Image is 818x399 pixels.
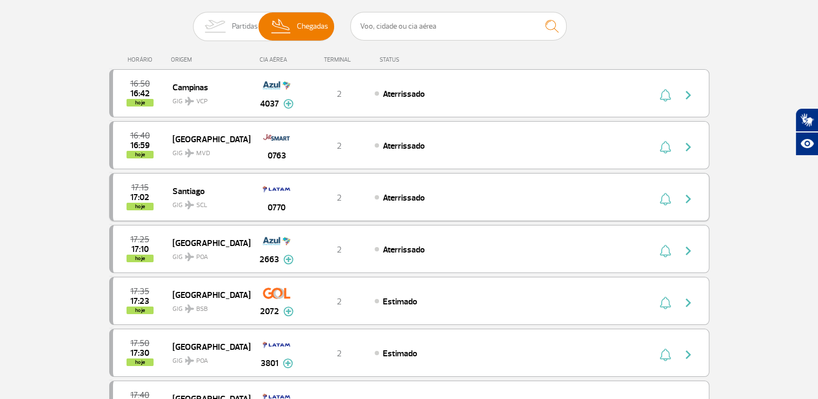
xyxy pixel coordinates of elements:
img: sino-painel-voo.svg [660,192,671,205]
span: 4037 [260,97,279,110]
span: hoje [127,307,154,314]
span: GIG [172,247,242,262]
span: [GEOGRAPHIC_DATA] [172,288,242,302]
span: Aterrissado [383,89,425,99]
span: 0763 [268,149,286,162]
span: hoje [127,151,154,158]
img: sino-painel-voo.svg [660,296,671,309]
span: POA [196,356,208,366]
img: destiny_airplane.svg [185,97,194,105]
img: mais-info-painel-voo.svg [283,358,293,368]
img: mais-info-painel-voo.svg [283,307,294,316]
img: seta-direita-painel-voo.svg [682,89,695,102]
div: CIA AÉREA [250,56,304,63]
span: hoje [127,358,154,366]
span: hoje [127,99,154,107]
span: GIG [172,350,242,366]
span: SCL [196,201,207,210]
div: HORÁRIO [112,56,171,63]
span: 2025-09-29 16:42:11 [130,90,150,97]
span: 2025-09-29 17:35:00 [130,288,149,295]
span: 2025-09-29 17:15:00 [131,184,149,191]
span: Campinas [172,80,242,94]
span: 2025-09-29 17:10:00 [131,245,149,253]
img: seta-direita-painel-voo.svg [682,348,695,361]
span: 2663 [260,253,279,266]
span: Aterrissado [383,141,425,151]
span: 2 [337,348,342,359]
span: MVD [196,149,210,158]
span: BSB [196,304,208,314]
span: GIG [172,143,242,158]
img: sino-painel-voo.svg [660,141,671,154]
button: Abrir recursos assistivos. [795,132,818,156]
img: destiny_airplane.svg [185,201,194,209]
img: destiny_airplane.svg [185,356,194,365]
span: 2 [337,89,342,99]
span: [GEOGRAPHIC_DATA] [172,236,242,250]
span: VCP [196,97,208,107]
img: destiny_airplane.svg [185,149,194,157]
span: 2025-09-29 16:59:56 [130,142,150,149]
span: GIG [172,195,242,210]
span: 2025-09-29 17:50:00 [130,340,149,347]
img: slider-embarque [198,12,232,41]
span: Estimado [383,296,417,307]
img: mais-info-painel-voo.svg [283,99,294,109]
span: 2072 [260,305,279,318]
span: POA [196,252,208,262]
span: Santiago [172,184,242,198]
span: [GEOGRAPHIC_DATA] [172,132,242,146]
span: hoje [127,255,154,262]
div: Plugin de acessibilidade da Hand Talk. [795,108,818,156]
span: GIG [172,91,242,107]
span: Chegadas [297,12,328,41]
span: Aterrissado [383,244,425,255]
img: mais-info-painel-voo.svg [283,255,294,264]
span: 2025-09-29 17:30:00 [130,349,149,357]
span: 2025-09-29 17:25:00 [130,236,149,243]
span: 2 [337,296,342,307]
span: Estimado [383,348,417,359]
span: 0770 [268,201,285,214]
span: 2025-09-29 17:40:00 [130,391,149,399]
img: seta-direita-painel-voo.svg [682,244,695,257]
span: hoje [127,203,154,210]
span: Aterrissado [383,192,425,203]
img: destiny_airplane.svg [185,252,194,261]
div: TERMINAL [304,56,374,63]
span: GIG [172,298,242,314]
img: destiny_airplane.svg [185,304,194,313]
img: sino-painel-voo.svg [660,244,671,257]
span: [GEOGRAPHIC_DATA] [172,340,242,354]
img: seta-direita-painel-voo.svg [682,296,695,309]
img: slider-desembarque [265,12,297,41]
span: 2025-09-29 16:50:00 [130,80,150,88]
span: 2025-09-29 16:40:00 [130,132,150,139]
span: 2 [337,141,342,151]
img: sino-painel-voo.svg [660,348,671,361]
input: Voo, cidade ou cia aérea [350,12,567,41]
span: 2 [337,244,342,255]
span: 2 [337,192,342,203]
span: 3801 [261,357,278,370]
img: seta-direita-painel-voo.svg [682,141,695,154]
img: sino-painel-voo.svg [660,89,671,102]
span: 2025-09-29 17:23:00 [130,297,149,305]
span: 2025-09-29 17:02:58 [130,194,149,201]
div: STATUS [374,56,462,63]
img: seta-direita-painel-voo.svg [682,192,695,205]
div: ORIGEM [171,56,250,63]
span: Partidas [232,12,258,41]
button: Abrir tradutor de língua de sinais. [795,108,818,132]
